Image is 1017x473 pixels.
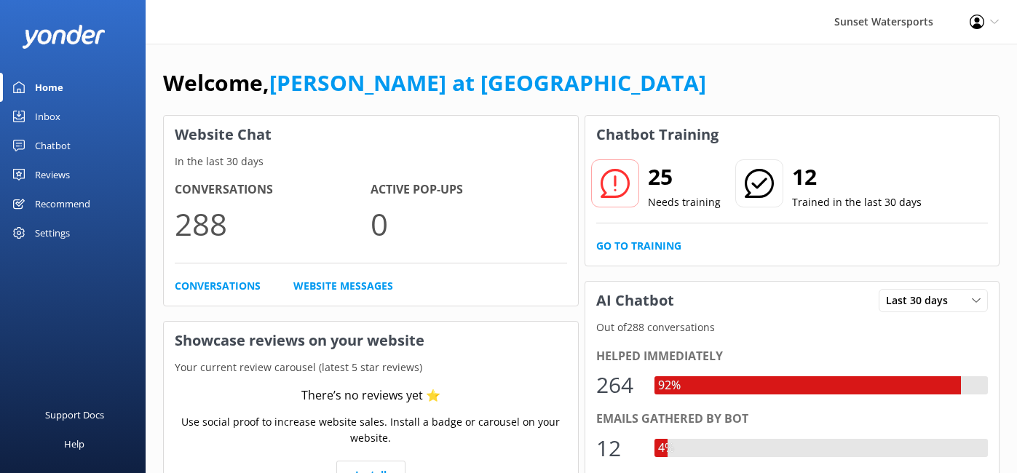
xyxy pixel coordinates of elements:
[596,431,640,466] div: 12
[35,189,90,218] div: Recommend
[654,376,684,395] div: 92%
[648,159,721,194] h2: 25
[164,154,578,170] p: In the last 30 days
[596,238,681,254] a: Go to Training
[648,194,721,210] p: Needs training
[269,68,706,98] a: [PERSON_NAME] at [GEOGRAPHIC_DATA]
[35,160,70,189] div: Reviews
[164,359,578,375] p: Your current review carousel (latest 5 star reviews)
[175,199,371,248] p: 288
[886,293,957,309] span: Last 30 days
[293,278,393,294] a: Website Messages
[164,322,578,359] h3: Showcase reviews on your website
[45,400,104,429] div: Support Docs
[596,410,989,429] div: Emails gathered by bot
[596,347,989,366] div: Helped immediately
[585,319,1000,335] p: Out of 288 conversations
[792,159,922,194] h2: 12
[792,194,922,210] p: Trained in the last 30 days
[371,199,566,248] p: 0
[35,218,70,247] div: Settings
[35,131,71,160] div: Chatbot
[64,429,84,458] div: Help
[163,65,706,100] h1: Welcome,
[35,102,60,131] div: Inbox
[371,180,566,199] h4: Active Pop-ups
[164,116,578,154] h3: Website Chat
[585,116,729,154] h3: Chatbot Training
[35,73,63,102] div: Home
[175,180,371,199] h4: Conversations
[596,367,640,402] div: 264
[175,414,567,447] p: Use social proof to increase website sales. Install a badge or carousel on your website.
[175,278,261,294] a: Conversations
[301,386,440,405] div: There’s no reviews yet ⭐
[22,25,106,49] img: yonder-white-logo.png
[654,439,678,458] div: 4%
[585,282,685,319] h3: AI Chatbot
